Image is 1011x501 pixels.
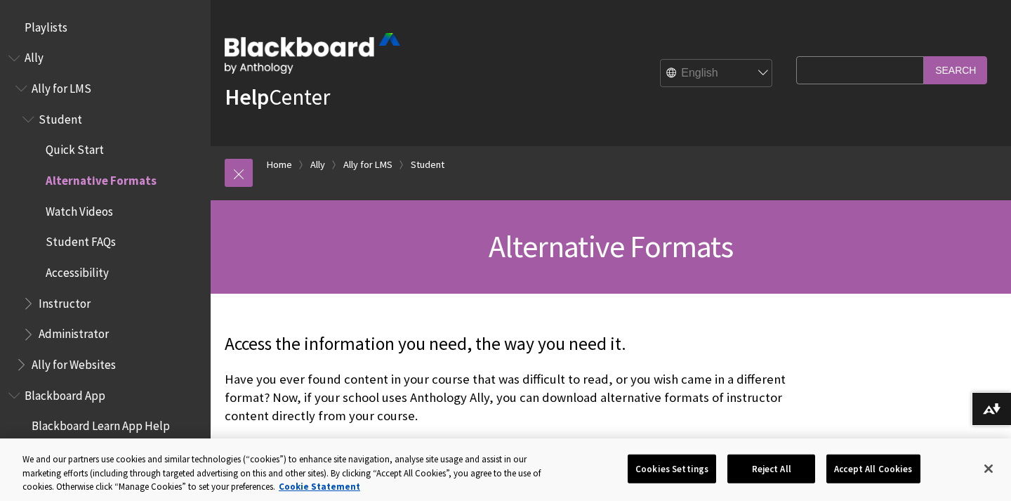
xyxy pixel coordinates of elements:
[46,200,113,219] span: Watch Videos
[32,353,116,372] span: Ally for Websites
[39,292,91,311] span: Instructor
[225,83,269,111] strong: Help
[39,108,82,126] span: Student
[8,15,202,39] nav: Book outline for Playlists
[225,33,400,74] img: Blackboard by Anthology
[225,83,330,111] a: HelpCenter
[343,156,392,174] a: Ally for LMS
[727,454,815,483] button: Reject All
[46,261,109,280] span: Accessibility
[225,332,789,357] p: Access the information you need, the way you need it.
[32,415,170,434] span: Blackboard Learn App Help
[39,323,109,341] span: Administrator
[310,156,325,174] a: Ally
[279,481,360,493] a: More information about your privacy, opens in a new tab
[25,384,105,403] span: Blackboard App
[8,46,202,377] nav: Book outline for Anthology Ally Help
[25,46,44,65] span: Ally
[489,227,733,266] span: Alternative Formats
[46,230,116,249] span: Student FAQs
[225,370,789,426] p: Have you ever found content in your course that was difficult to read, or you wish came in a diff...
[25,15,67,34] span: Playlists
[973,453,1004,484] button: Close
[924,56,987,84] input: Search
[46,169,157,188] span: Alternative Formats
[46,138,104,157] span: Quick Start
[32,77,91,96] span: Ally for LMS
[661,60,773,88] select: Site Language Selector
[628,454,716,483] button: Cookies Settings
[22,453,556,494] div: We and our partners use cookies and similar technologies (“cookies”) to enhance site navigation, ...
[826,454,920,483] button: Accept All Cookies
[411,156,444,174] a: Student
[267,156,292,174] a: Home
